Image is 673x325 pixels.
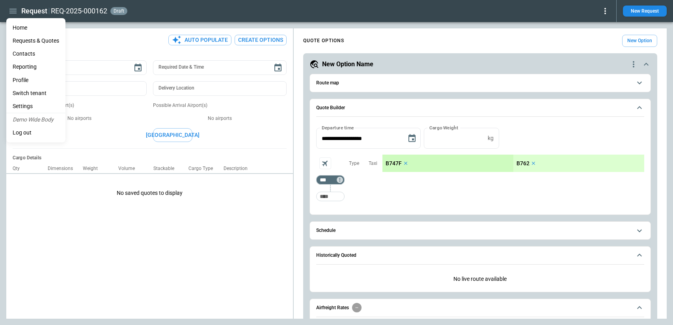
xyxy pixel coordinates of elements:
[6,34,65,47] a: Requests & Quotes
[6,113,65,126] li: Demo Wide Body
[6,74,65,87] a: Profile
[6,21,65,34] a: Home
[6,126,65,139] li: Log out
[6,100,65,113] a: Settings
[6,60,65,73] a: Reporting
[6,47,65,60] a: Contacts
[6,87,65,100] li: Switch tenant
